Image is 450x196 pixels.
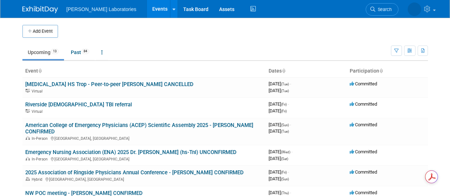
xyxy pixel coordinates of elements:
[26,109,30,113] img: Virtual Event
[25,176,263,182] div: [GEOGRAPHIC_DATA], [GEOGRAPHIC_DATA]
[25,169,244,176] a: 2025 Association of Ringside Physicians Annual Conference - [PERSON_NAME] CONFIRMED
[22,65,266,77] th: Event
[350,149,377,154] span: Committed
[32,89,44,94] span: Virtual
[26,89,30,92] img: Virtual Event
[22,6,58,13] img: ExhibitDay
[22,25,58,38] button: Add Event
[269,149,292,154] span: [DATE]
[281,123,289,127] span: (Sun)
[281,89,289,93] span: (Tue)
[32,177,44,182] span: Hybrid
[81,49,89,54] span: 84
[269,190,291,195] span: [DATE]
[269,176,289,181] span: [DATE]
[290,190,291,195] span: -
[281,109,287,113] span: (Fri)
[408,2,421,16] img: Tisha Davis
[51,49,59,54] span: 13
[269,128,289,134] span: [DATE]
[350,122,377,127] span: Committed
[281,177,289,181] span: (Sun)
[281,170,287,174] span: (Fri)
[281,191,289,195] span: (Thu)
[366,3,398,16] a: Search
[25,149,237,155] a: Emergency Nursing Association (ENA) 2025 Dr. [PERSON_NAME] (hs-TnI) UNCONFIRMED
[32,157,50,161] span: In-Person
[281,150,290,154] span: (Wed)
[26,177,30,181] img: Hybrid Event
[269,88,289,93] span: [DATE]
[25,135,263,141] div: [GEOGRAPHIC_DATA], [GEOGRAPHIC_DATA]
[288,101,289,107] span: -
[291,149,292,154] span: -
[26,136,30,140] img: In-Person Event
[269,169,289,175] span: [DATE]
[288,169,289,175] span: -
[375,7,392,12] span: Search
[67,6,137,12] span: [PERSON_NAME] Laboratories
[347,65,428,77] th: Participation
[269,101,289,107] span: [DATE]
[25,156,263,161] div: [GEOGRAPHIC_DATA], [GEOGRAPHIC_DATA]
[281,129,289,133] span: (Tue)
[32,136,50,141] span: In-Person
[350,169,377,175] span: Committed
[269,122,291,127] span: [DATE]
[379,68,383,74] a: Sort by Participation Type
[25,101,132,108] a: Riverside [DEMOGRAPHIC_DATA] TBI referral
[26,157,30,160] img: In-Person Event
[65,46,95,59] a: Past84
[269,81,291,86] span: [DATE]
[22,46,64,59] a: Upcoming13
[269,108,287,113] span: [DATE]
[269,156,288,161] span: [DATE]
[25,81,194,88] a: [MEDICAL_DATA] HS Trop - Peer-to-peer [PERSON_NAME] CANCELLED
[350,190,377,195] span: Committed
[290,81,291,86] span: -
[38,68,42,74] a: Sort by Event Name
[282,68,285,74] a: Sort by Start Date
[350,101,377,107] span: Committed
[290,122,291,127] span: -
[281,102,287,106] span: (Fri)
[25,122,253,135] a: American College of Emergency Physicians (ACEP) Scientific Assembly 2025 - [PERSON_NAME] CONFIRMED
[281,157,288,161] span: (Sat)
[281,82,289,86] span: (Tue)
[350,81,377,86] span: Committed
[32,109,44,114] span: Virtual
[266,65,347,77] th: Dates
